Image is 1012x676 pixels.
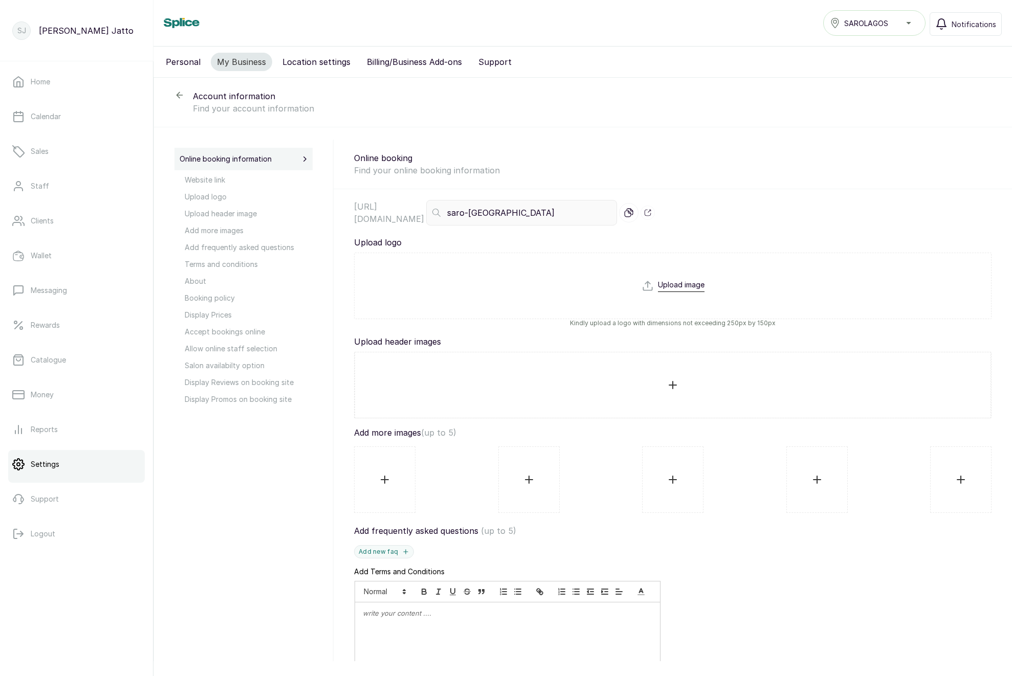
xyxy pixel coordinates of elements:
[421,427,456,438] span: (up to 5)
[180,154,272,164] span: Online booking information
[160,53,207,71] button: Personal
[354,319,992,327] p: Kindly upload a logo with dimensions not exceeding 250px by 150px
[17,26,26,36] p: SJ
[211,53,272,71] button: My Business
[185,225,313,236] span: Add more images
[8,137,145,166] a: Sales
[8,311,145,340] a: Rewards
[8,380,145,409] a: Money
[354,525,992,537] p: Add frequently asked questions
[31,320,60,330] p: Rewards
[185,377,313,388] span: Display Reviews on booking site
[8,346,145,374] a: Catalogue
[354,236,992,249] p: Upload logo
[472,53,518,71] button: Support
[185,343,313,354] span: Allow online staff selection
[31,77,50,87] p: Home
[354,200,424,225] p: [URL][DOMAIN_NAME]
[193,90,992,102] p: Account information
[8,207,145,235] a: Clients
[930,12,1002,36] button: Notifications
[481,526,516,536] span: (up to 5)
[185,242,313,253] span: Add frequently asked questions
[8,102,145,131] a: Calendar
[8,67,145,96] a: Home
[361,53,468,71] button: Billing/Business Add-ons
[185,394,313,404] span: Display Promos on booking site
[185,326,313,337] span: Accept bookings online
[185,292,313,303] span: Booking policy
[185,174,313,185] span: Website link
[185,191,313,202] span: Upload logo
[185,208,313,219] span: Upload header image
[39,25,134,37] p: [PERSON_NAME] Jatto
[31,111,61,122] p: Calendar
[8,172,145,200] a: Staff
[823,10,926,36] button: SAROLAGOS
[31,424,58,435] p: Reports
[426,200,617,226] input: Enter name
[354,335,992,348] p: Upload header images
[8,241,145,270] a: Wallet
[185,276,313,286] span: About
[8,450,145,479] a: Settings
[31,251,52,261] p: Wallet
[185,259,313,269] span: Terms and conditions
[354,164,992,176] p: Find your online booking information
[8,485,145,513] a: Support
[354,152,992,164] p: Online booking
[31,285,67,296] p: Messaging
[31,355,66,365] p: Catalogue
[354,545,414,558] button: Add new faq
[31,390,54,400] p: Money
[31,146,49,156] p: Sales
[354,567,445,577] label: Add Terms and Conditions
[193,102,992,115] p: Find your account information
[8,276,145,305] a: Messaging
[276,53,357,71] button: Location settings
[844,18,888,29] span: SAROLAGOS
[8,520,145,548] button: Logout
[8,415,145,444] a: Reports
[31,181,49,191] p: Staff
[185,309,313,320] span: Display Prices
[185,360,313,371] span: Salon availabilty option
[31,216,54,226] p: Clients
[952,19,996,30] span: Notifications
[31,529,55,539] p: Logout
[31,494,59,504] p: Support
[31,459,59,469] p: Settings
[354,426,992,439] p: Add more images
